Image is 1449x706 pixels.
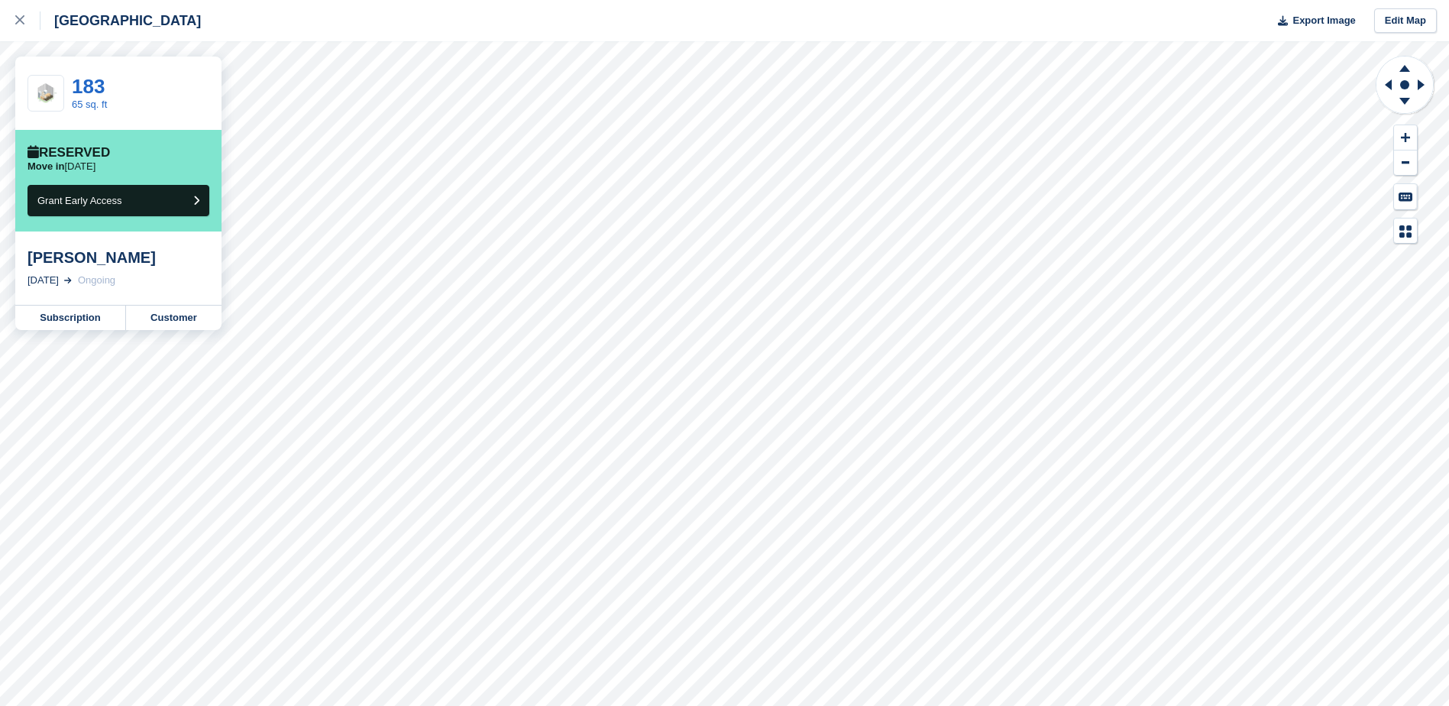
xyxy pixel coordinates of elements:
[37,195,122,206] span: Grant Early Access
[1269,8,1356,34] button: Export Image
[27,160,95,173] p: [DATE]
[1374,8,1437,34] a: Edit Map
[72,75,105,98] a: 183
[27,273,59,288] div: [DATE]
[28,81,63,105] img: SCA-57sqft.jpg
[15,306,126,330] a: Subscription
[1394,184,1417,209] button: Keyboard Shortcuts
[64,277,72,283] img: arrow-right-light-icn-cde0832a797a2874e46488d9cf13f60e5c3a73dbe684e267c42b8395dfbc2abf.svg
[27,185,209,216] button: Grant Early Access
[27,145,110,160] div: Reserved
[72,99,107,110] a: 65 sq. ft
[27,248,209,267] div: [PERSON_NAME]
[1394,219,1417,244] button: Map Legend
[1394,151,1417,176] button: Zoom Out
[40,11,201,30] div: [GEOGRAPHIC_DATA]
[1292,13,1355,28] span: Export Image
[126,306,222,330] a: Customer
[1394,125,1417,151] button: Zoom In
[78,273,115,288] div: Ongoing
[27,160,64,172] span: Move in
